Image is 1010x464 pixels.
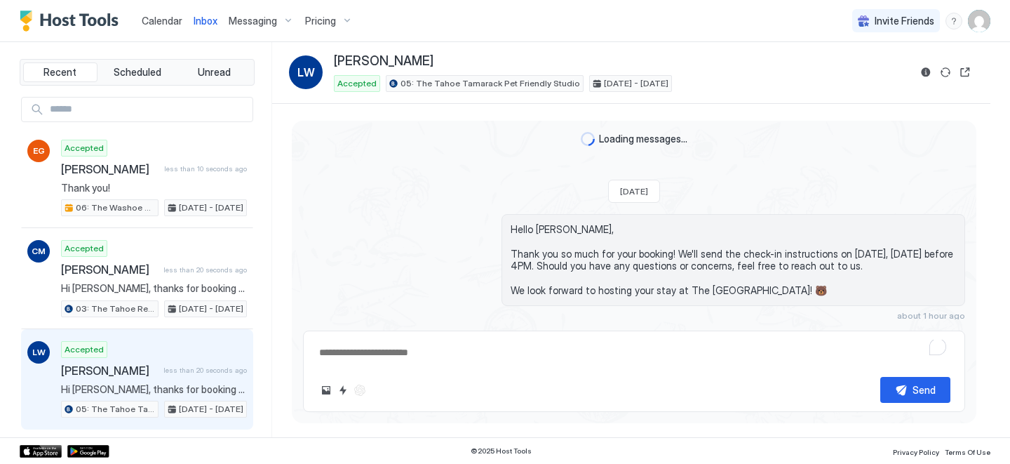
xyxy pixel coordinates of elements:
span: Accepted [65,142,104,154]
span: Accepted [65,242,104,255]
span: 05: The Tahoe Tamarack Pet Friendly Studio [76,403,155,416]
span: Thank you! [61,182,247,194]
textarea: To enrich screen reader interactions, please activate Accessibility in Grammarly extension settings [318,340,950,366]
button: Quick reply [335,382,351,399]
span: about 1 hour ago [897,310,965,321]
button: Upload image [318,382,335,399]
span: CM [32,245,46,258]
a: Host Tools Logo [20,11,125,32]
span: Pricing [305,15,336,27]
span: EG [33,145,45,157]
a: Terms Of Use [945,444,990,458]
input: Input Field [44,98,252,121]
a: Calendar [142,13,182,28]
span: © 2025 Host Tools [471,446,532,456]
span: Hi [PERSON_NAME], thanks for booking your stay with us! Details of your Booking: 📍 [STREET_ADDRES... [61,282,247,295]
span: Calendar [142,15,182,27]
button: Reservation information [917,64,934,81]
span: Inbox [194,15,217,27]
button: Sync reservation [937,64,954,81]
div: User profile [968,10,990,32]
span: [DATE] - [DATE] [604,77,668,90]
div: menu [945,13,962,29]
span: Scheduled [114,66,161,79]
span: LW [32,346,46,359]
a: Privacy Policy [893,444,939,458]
div: tab-group [20,59,255,86]
button: Scheduled [100,62,175,82]
span: [PERSON_NAME] [61,364,158,378]
a: App Store [20,445,62,458]
span: less than 20 seconds ago [163,265,247,274]
span: Hi [PERSON_NAME], thanks for booking your stay with us! Details of your Booking: 📍 [STREET_ADDRES... [61,383,247,396]
span: Privacy Policy [893,448,939,456]
span: [DATE] - [DATE] [179,403,243,416]
span: LW [297,64,315,81]
span: [DATE] - [DATE] [179,303,243,315]
span: less than 20 seconds ago [163,366,247,375]
button: Open reservation [957,64,974,81]
span: 06: The Washoe Sierra Studio [76,201,155,214]
div: Send [913,383,936,397]
span: Loading messages... [599,133,687,145]
span: [PERSON_NAME] [61,263,158,277]
div: loading [581,132,595,146]
span: Accepted [337,77,377,90]
span: [PERSON_NAME] [61,162,159,176]
span: Hello [PERSON_NAME], Thank you so much for your booking! We'll send the check-in instructions on ... [511,223,956,297]
a: Inbox [194,13,217,28]
span: 05: The Tahoe Tamarack Pet Friendly Studio [400,77,580,90]
span: Accepted [65,343,104,356]
button: Unread [177,62,251,82]
button: Send [880,377,950,403]
span: Invite Friends [875,15,934,27]
span: [DATE] - [DATE] [179,201,243,214]
span: 03: The Tahoe Retro Double Bed Studio [76,303,155,315]
span: [DATE] [620,186,648,197]
a: Google Play Store [67,445,109,458]
span: Unread [198,66,231,79]
span: Recent [43,66,76,79]
button: Recent [23,62,97,82]
span: less than 10 seconds ago [164,164,247,173]
span: Messaging [229,15,277,27]
span: Terms Of Use [945,448,990,456]
span: [PERSON_NAME] [334,53,433,69]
